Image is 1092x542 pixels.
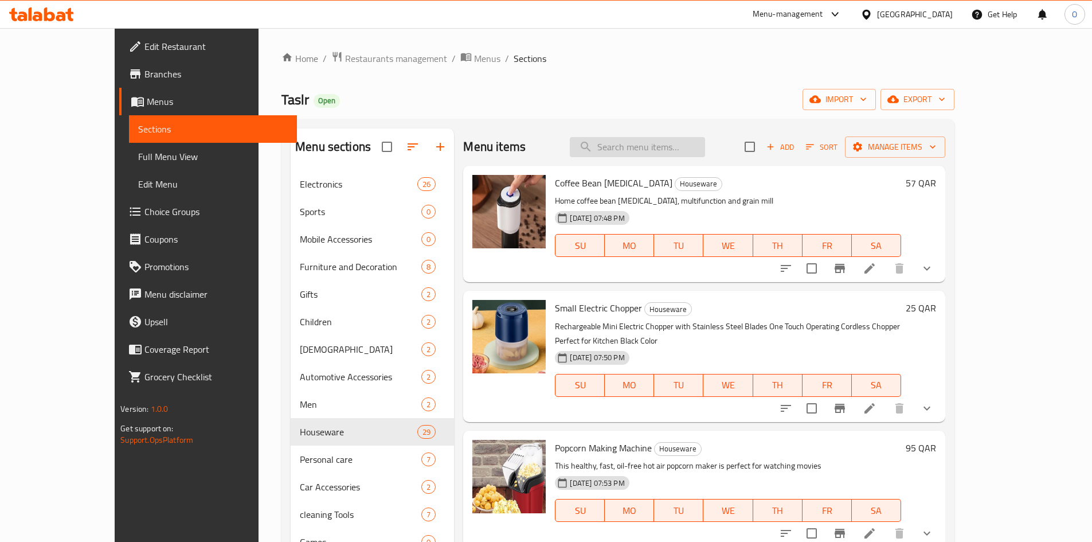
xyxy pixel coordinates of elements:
div: items [421,205,436,219]
span: Restaurants management [345,52,447,65]
span: 0 [422,234,435,245]
a: Menu disclaimer [119,280,297,308]
span: Car Accessories [300,480,421,494]
div: Mobile Accessories0 [291,225,454,253]
span: Houseware [675,177,722,190]
span: WE [708,377,748,393]
span: 0 [422,206,435,217]
span: TU [659,237,699,254]
span: 2 [422,372,435,383]
a: Coupons [119,225,297,253]
span: Sort items [799,138,845,156]
button: Sort [803,138,840,156]
a: Edit menu item [863,527,876,540]
span: Get support on: [120,421,173,436]
img: Popcorn Making Machine [472,440,546,513]
p: Home coffee bean [MEDICAL_DATA], multifunction and grain mill [555,194,901,208]
a: Upsell [119,308,297,336]
div: items [421,287,436,301]
span: Select to update [800,396,824,420]
span: [DATE] 07:50 PM [565,352,629,363]
button: MO [605,234,654,257]
a: Sections [129,115,297,143]
h6: 25 QAR [906,300,936,316]
img: Coffee Bean Grinding Machine [472,175,546,248]
span: Sections [514,52,546,65]
span: cleaning Tools [300,508,421,521]
button: delete [886,255,913,282]
span: 7 [422,509,435,520]
button: SU [555,234,605,257]
button: MO [605,499,654,522]
span: Coverage Report [144,342,288,356]
span: Menus [147,95,288,108]
span: MO [609,377,649,393]
button: WE [703,499,753,522]
div: Houseware29 [291,418,454,446]
div: items [417,177,436,191]
div: items [421,260,436,274]
input: search [570,137,705,157]
span: Branches [144,67,288,81]
a: Edit menu item [863,401,876,415]
div: items [421,232,436,246]
span: 1.0.0 [151,401,169,416]
button: show more [913,255,941,282]
span: Furniture and Decoration [300,260,421,274]
span: [DEMOGRAPHIC_DATA] [300,342,421,356]
span: Menu disclaimer [144,287,288,301]
p: This healthy, fast, oil-free hot air popcorn maker is perfect for watching movies [555,459,901,473]
span: Select all sections [375,135,399,159]
span: Men [300,397,421,411]
a: Grocery Checklist [119,363,297,391]
span: Mobile Accessories [300,232,421,246]
span: TH [758,502,798,519]
a: Promotions [119,253,297,280]
h6: 95 QAR [906,440,936,456]
button: SU [555,499,605,522]
li: / [323,52,327,65]
h2: Menu sections [295,138,371,155]
span: FR [807,237,847,254]
div: [GEOGRAPHIC_DATA] [877,8,953,21]
div: Open [314,94,340,108]
span: export [890,92,945,107]
span: WE [708,502,748,519]
div: items [421,342,436,356]
button: TU [654,374,703,397]
span: TH [758,377,798,393]
button: FR [803,374,852,397]
a: Choice Groups [119,198,297,225]
span: 7 [422,454,435,465]
span: Sections [138,122,288,136]
span: Sports [300,205,421,219]
p: Rechargeable Mini Electric Chopper with Stainless Steel Blades One Touch Operating Cordless Chopp... [555,319,901,348]
div: Electronics [300,177,417,191]
button: delete [886,395,913,422]
span: Popcorn Making Machine [555,439,652,457]
span: Open [314,96,340,106]
span: MO [609,237,649,254]
button: SU [555,374,605,397]
span: 2 [422,317,435,327]
span: [DATE] 07:53 PM [565,478,629,489]
span: Choice Groups [144,205,288,219]
span: Houseware [655,442,701,455]
span: import [812,92,867,107]
div: Car Accessories2 [291,473,454,501]
span: MO [609,502,649,519]
div: items [417,425,436,439]
button: Add [762,138,799,156]
span: SU [560,502,600,519]
span: Grocery Checklist [144,370,288,384]
li: / [505,52,509,65]
div: items [421,480,436,494]
button: SA [852,234,901,257]
span: Promotions [144,260,288,274]
button: export [880,89,954,110]
span: 29 [418,427,435,438]
button: sort-choices [772,255,800,282]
